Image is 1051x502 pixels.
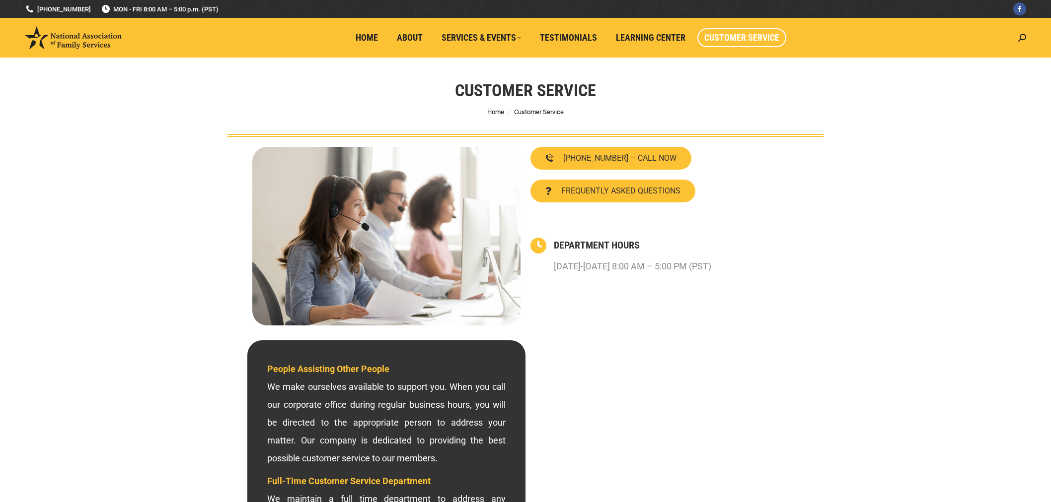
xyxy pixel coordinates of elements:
[530,147,691,170] a: [PHONE_NUMBER] – CALL NOW
[356,32,378,43] span: Home
[609,28,692,47] a: Learning Center
[514,108,564,116] span: Customer Service
[349,28,385,47] a: Home
[267,364,506,463] span: We make ourselves available to support you. When you call our corporate office during regular bus...
[25,4,91,14] a: [PHONE_NUMBER]
[554,257,711,275] p: [DATE]-[DATE] 8:00 AM – 5:00 PM (PST)
[397,32,423,43] span: About
[101,4,219,14] span: MON - FRI 8:00 AM – 5:00 p.m. (PST)
[252,147,521,325] img: Contact National Association of Family Services
[561,187,680,195] span: FREQUENTLY ASKED QUESTIONS
[704,32,779,43] span: Customer Service
[540,32,597,43] span: Testimonials
[455,79,596,101] h1: Customer Service
[267,364,389,374] span: People Assisting Other People
[1013,2,1026,15] a: Facebook page opens in new window
[487,108,504,116] a: Home
[697,28,786,47] a: Customer Service
[563,154,676,162] span: [PHONE_NUMBER] – CALL NOW
[533,28,604,47] a: Testimonials
[616,32,685,43] span: Learning Center
[554,239,640,251] a: DEPARTMENT HOURS
[25,26,122,49] img: National Association of Family Services
[267,476,431,486] span: Full-Time Customer Service Department
[442,32,521,43] span: Services & Events
[390,28,430,47] a: About
[530,180,695,202] a: FREQUENTLY ASKED QUESTIONS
